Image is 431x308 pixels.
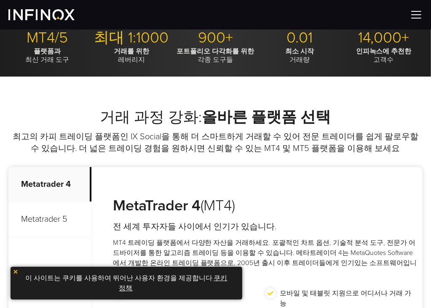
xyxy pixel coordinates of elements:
p: 각종 도구들 [177,47,254,64]
p: 최고의 카피 트레이딩 플랫폼인 IX Social을 통해 더 스마트하게 거래할 수 있어 전문 트레이더를 쉽게 팔로우할 수 있습니다. 더 넓은 트레이딩 경험을 원하시면 신뢰할 수... [11,131,420,154]
p: 900+ [177,29,254,47]
strong: MetaTrader 4 [113,196,201,215]
strong: 올바른 플랫폼 선택 [202,108,331,126]
strong: 포트폴리오 다각화를 위한 [177,47,254,56]
strong: 최소 시작 [285,47,314,56]
p: MT4 트레이딩 플랫폼에서 다양한 자산을 거래하세요. 포괄적인 차트 옵션, 기술적 분석 도구, 전문가 어드바이저를 통한 알고리즘 트레이딩 등을 이용할 수 있습니다. 메타트레이... [113,238,418,278]
p: Metatrader 4 [8,167,91,202]
p: 최신 거래 도구 [8,47,86,64]
strong: 거래를 위한 [114,47,149,56]
img: yellow close icon [13,269,19,275]
p: 0.01 [261,29,339,47]
strong: 플랫폼과 [34,47,61,56]
p: 이 사이트는 쿠키를 사용하여 뛰어난 사용자 환경을 제공합니다. . [15,271,238,295]
h2: 거래 과정 강화: [8,108,423,127]
h3: (MT4) [113,196,418,215]
p: Metatrader 5 [8,202,91,237]
strong: 인피녹스에 추천한 [356,47,412,56]
p: 고객수 [345,47,423,64]
p: MT4/5 [8,29,86,47]
p: 레버리지 [93,47,171,64]
p: 최대 1:1000 [93,29,171,47]
p: 거래량 [261,47,339,64]
p: 14,000+ [345,29,423,47]
h4: 전 세계 투자자들 사이에서 인기가 있습니다. [113,221,418,233]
